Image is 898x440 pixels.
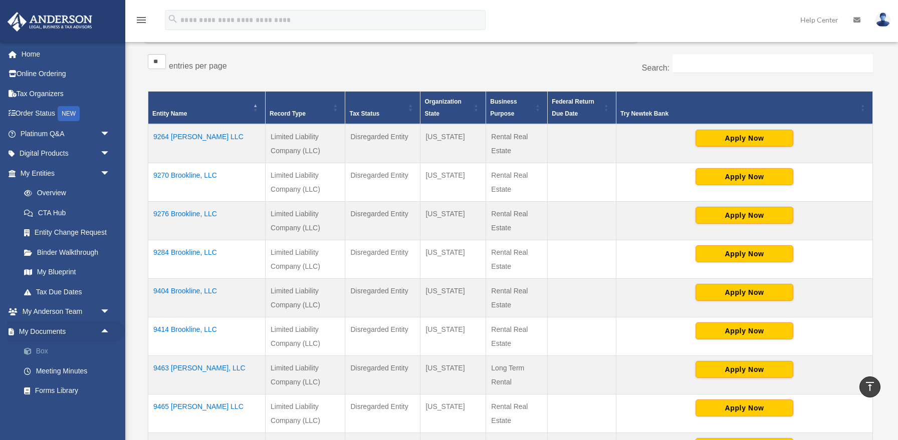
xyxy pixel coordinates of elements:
a: Home [7,44,125,64]
a: vertical_align_top [859,376,880,397]
span: Record Type [270,110,306,117]
td: Disregarded Entity [345,394,420,432]
span: Organization State [424,98,461,117]
span: Federal Return Due Date [552,98,594,117]
a: My Anderson Teamarrow_drop_down [7,302,125,322]
a: My Blueprint [14,262,120,282]
td: Disregarded Entity [345,163,420,201]
a: Platinum Q&Aarrow_drop_down [7,124,125,144]
td: 9276 Brookline, LLC [148,201,266,240]
td: 9414 Brookline, LLC [148,317,266,355]
a: Binder Walkthrough [14,242,120,262]
td: Rental Real Estate [486,124,548,163]
button: Apply Now [696,207,793,224]
td: Rental Real Estate [486,317,548,355]
td: Disregarded Entity [345,317,420,355]
button: Apply Now [696,168,793,185]
td: [US_STATE] [420,394,486,432]
td: Rental Real Estate [486,394,548,432]
td: 9264 [PERSON_NAME] LLC [148,124,266,163]
a: Digital Productsarrow_drop_down [7,144,125,164]
th: Federal Return Due Date: Activate to sort [548,91,616,124]
img: User Pic [875,13,890,27]
a: CTA Hub [14,203,120,223]
td: 9270 Brookline, LLC [148,163,266,201]
td: Limited Liability Company (LLC) [266,240,345,278]
td: [US_STATE] [420,124,486,163]
span: arrow_drop_up [100,321,120,342]
span: Tax Status [349,110,379,117]
span: arrow_drop_down [100,144,120,164]
span: Entity Name [152,110,187,117]
td: [US_STATE] [420,240,486,278]
td: Limited Liability Company (LLC) [266,201,345,240]
a: My Documentsarrow_drop_up [7,321,125,341]
span: Business Purpose [490,98,517,117]
td: Rental Real Estate [486,201,548,240]
span: arrow_drop_down [100,302,120,322]
a: Overview [14,183,115,203]
a: Meeting Minutes [14,361,125,381]
td: 9284 Brookline, LLC [148,240,266,278]
td: Limited Liability Company (LLC) [266,278,345,317]
td: Limited Liability Company (LLC) [266,394,345,432]
td: 9404 Brookline, LLC [148,278,266,317]
td: Disregarded Entity [345,278,420,317]
td: Limited Liability Company (LLC) [266,317,345,355]
a: menu [135,18,147,26]
span: arrow_drop_down [100,163,120,184]
td: [US_STATE] [420,317,486,355]
td: [US_STATE] [420,278,486,317]
div: Try Newtek Bank [620,108,857,120]
button: Apply Now [696,361,793,378]
a: Order StatusNEW [7,104,125,124]
a: Tax Due Dates [14,282,120,302]
a: My Entitiesarrow_drop_down [7,163,120,183]
td: 9463 [PERSON_NAME], LLC [148,355,266,394]
td: Rental Real Estate [486,278,548,317]
td: [US_STATE] [420,163,486,201]
a: Notarize [14,400,125,420]
td: Limited Liability Company (LLC) [266,124,345,163]
i: menu [135,14,147,26]
td: Rental Real Estate [486,163,548,201]
div: NEW [58,106,80,121]
a: Forms Library [14,381,125,401]
button: Apply Now [696,130,793,147]
th: Try Newtek Bank : Activate to sort [616,91,873,124]
button: Apply Now [696,399,793,416]
a: Entity Change Request [14,223,120,243]
td: 9465 [PERSON_NAME] LLC [148,394,266,432]
i: vertical_align_top [864,380,876,392]
a: Online Ordering [7,64,125,84]
th: Business Purpose: Activate to sort [486,91,548,124]
a: Box [14,341,125,361]
td: [US_STATE] [420,355,486,394]
th: Organization State: Activate to sort [420,91,486,124]
button: Apply Now [696,322,793,339]
img: Anderson Advisors Platinum Portal [5,12,95,32]
td: Long Term Rental [486,355,548,394]
th: Tax Status: Activate to sort [345,91,420,124]
i: search [167,14,178,25]
label: Search: [642,64,669,72]
span: arrow_drop_down [100,124,120,144]
td: Limited Liability Company (LLC) [266,355,345,394]
td: Limited Liability Company (LLC) [266,163,345,201]
button: Apply Now [696,284,793,301]
td: Disregarded Entity [345,240,420,278]
td: Disregarded Entity [345,124,420,163]
td: [US_STATE] [420,201,486,240]
label: entries per page [169,62,227,70]
td: Rental Real Estate [486,240,548,278]
th: Record Type: Activate to sort [266,91,345,124]
td: Disregarded Entity [345,355,420,394]
a: Tax Organizers [7,84,125,104]
button: Apply Now [696,245,793,262]
th: Entity Name: Activate to invert sorting [148,91,266,124]
td: Disregarded Entity [345,201,420,240]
